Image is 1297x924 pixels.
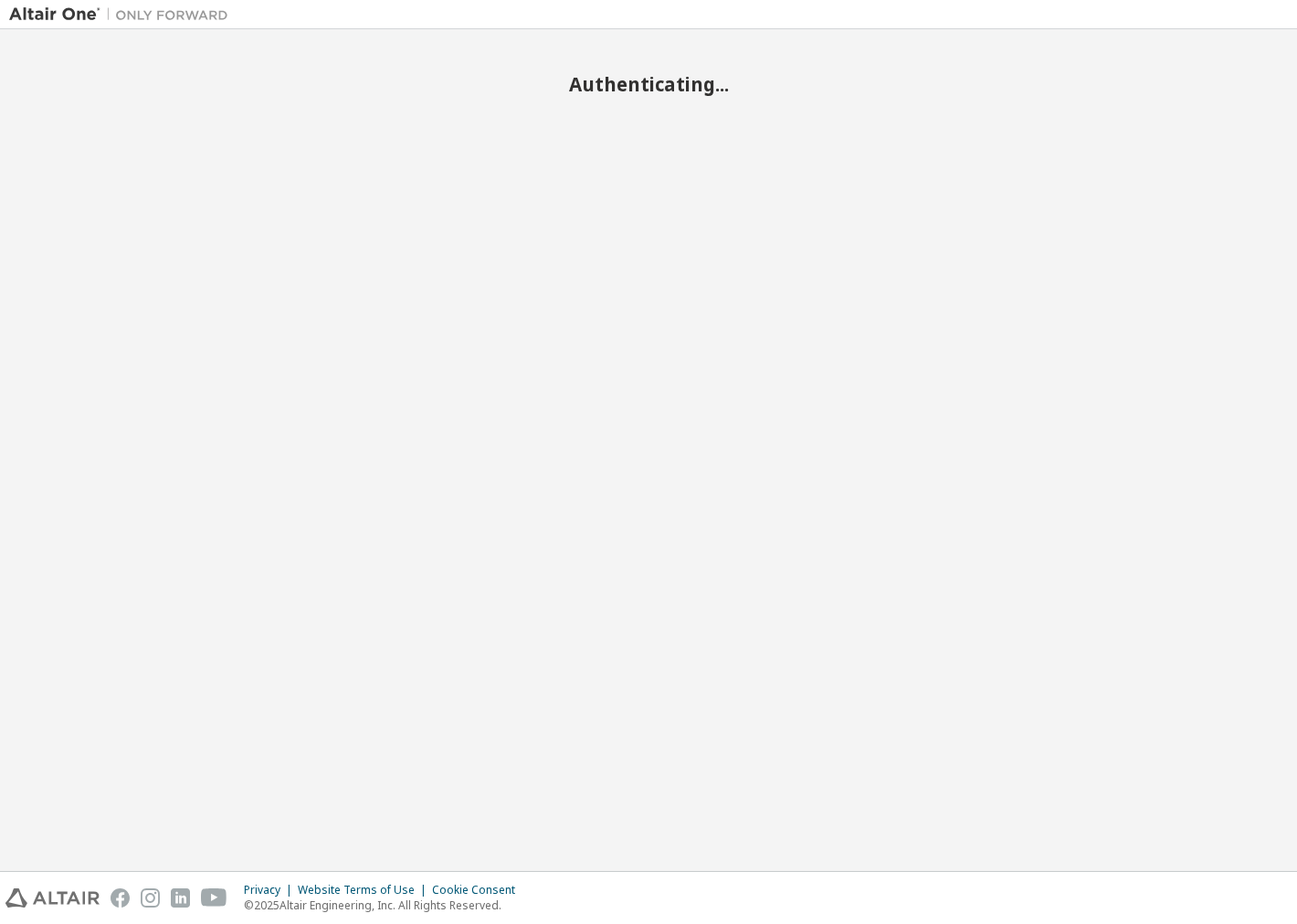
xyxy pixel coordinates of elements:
[432,883,526,897] div: Cookie Consent
[111,888,130,908] img: facebook.svg
[244,897,526,913] p: © 2025 Altair Engineering, Inc. All Rights Reserved.
[9,72,1288,96] h2: Authenticating...
[298,883,432,897] div: Website Terms of Use
[9,5,237,24] img: Altair One
[141,888,160,908] img: instagram.svg
[201,888,227,908] img: youtube.svg
[5,888,100,908] img: altair_logo.svg
[244,883,298,897] div: Privacy
[171,888,190,908] img: linkedin.svg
